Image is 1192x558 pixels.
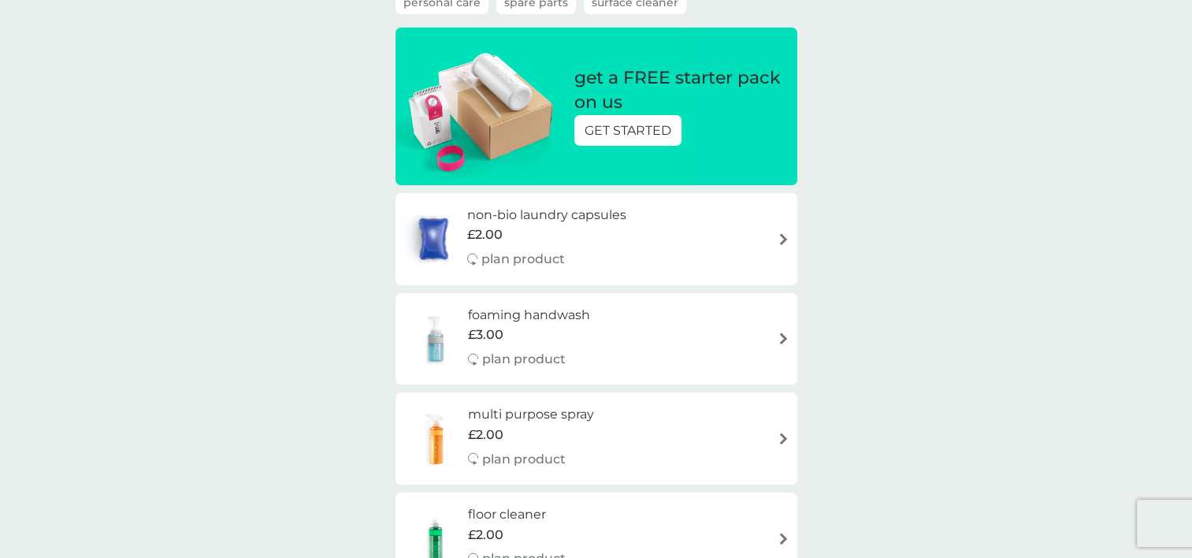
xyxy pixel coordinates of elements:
[403,411,468,467] img: multi purpose spray
[574,66,782,115] p: get a FREE starter pack on us
[778,433,789,445] img: arrow right
[468,525,503,545] span: £2.00
[778,333,789,344] img: arrow right
[482,449,566,470] p: plan product
[778,533,789,545] img: arrow right
[778,233,789,245] img: arrow right
[467,205,626,225] h6: non-bio laundry capsules
[403,211,463,266] img: non-bio laundry capsules
[585,121,671,141] p: GET STARTED
[403,311,468,366] img: foaming handwash
[468,305,590,325] h6: foaming handwash
[468,404,594,425] h6: multi purpose spray
[467,225,503,245] span: £2.00
[468,325,503,345] span: £3.00
[481,249,565,270] p: plan product
[482,349,566,370] p: plan product
[468,425,503,445] span: £2.00
[468,504,566,525] h6: floor cleaner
